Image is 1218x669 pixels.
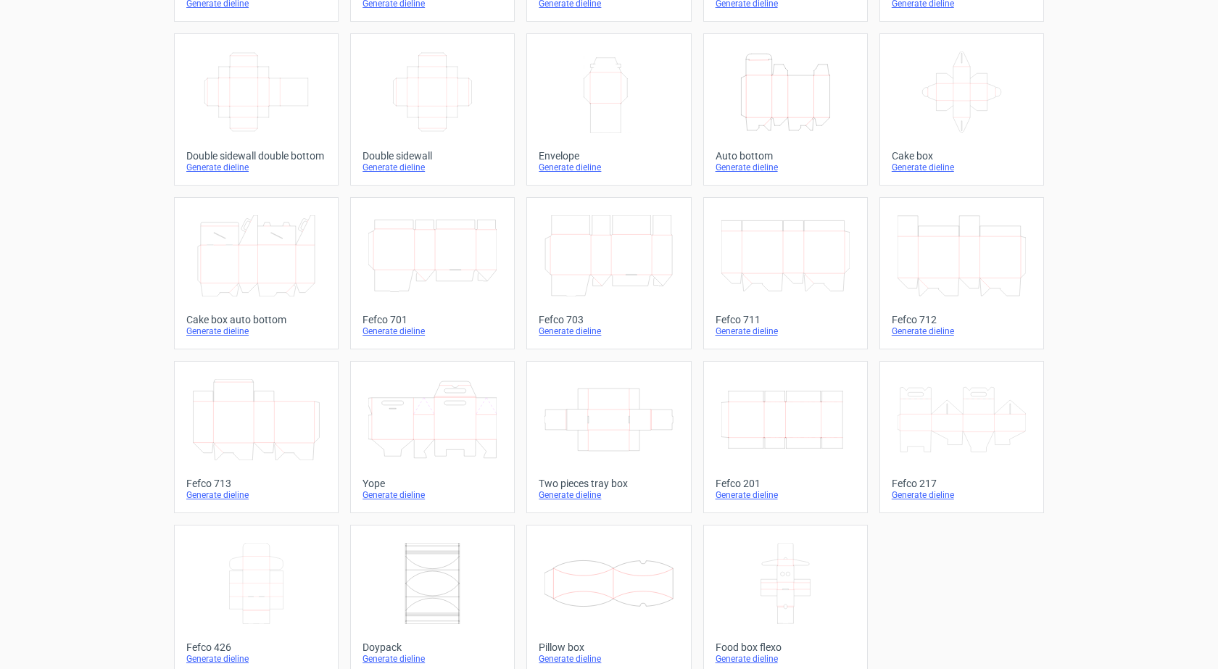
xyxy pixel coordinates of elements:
[362,489,502,501] div: Generate dieline
[526,197,691,349] a: Fefco 703Generate dieline
[186,478,326,489] div: Fefco 713
[174,33,339,186] a: Double sidewall double bottomGenerate dieline
[350,33,515,186] a: Double sidewallGenerate dieline
[362,641,502,653] div: Doypack
[716,478,855,489] div: Fefco 201
[879,33,1044,186] a: Cake boxGenerate dieline
[703,33,868,186] a: Auto bottomGenerate dieline
[703,197,868,349] a: Fefco 711Generate dieline
[716,162,855,173] div: Generate dieline
[362,478,502,489] div: Yope
[350,197,515,349] a: Fefco 701Generate dieline
[879,361,1044,513] a: Fefco 217Generate dieline
[539,478,679,489] div: Two pieces tray box
[362,150,502,162] div: Double sidewall
[526,361,691,513] a: Two pieces tray boxGenerate dieline
[362,162,502,173] div: Generate dieline
[539,150,679,162] div: Envelope
[350,361,515,513] a: YopeGenerate dieline
[186,489,326,501] div: Generate dieline
[362,325,502,337] div: Generate dieline
[716,653,855,665] div: Generate dieline
[186,150,326,162] div: Double sidewall double bottom
[174,197,339,349] a: Cake box auto bottomGenerate dieline
[892,150,1032,162] div: Cake box
[186,641,326,653] div: Fefco 426
[539,653,679,665] div: Generate dieline
[892,489,1032,501] div: Generate dieline
[186,162,326,173] div: Generate dieline
[539,314,679,325] div: Fefco 703
[716,325,855,337] div: Generate dieline
[174,361,339,513] a: Fefco 713Generate dieline
[539,641,679,653] div: Pillow box
[716,150,855,162] div: Auto bottom
[879,197,1044,349] a: Fefco 712Generate dieline
[186,325,326,337] div: Generate dieline
[716,641,855,653] div: Food box flexo
[892,325,1032,337] div: Generate dieline
[362,314,502,325] div: Fefco 701
[892,314,1032,325] div: Fefco 712
[539,162,679,173] div: Generate dieline
[703,361,868,513] a: Fefco 201Generate dieline
[892,162,1032,173] div: Generate dieline
[716,489,855,501] div: Generate dieline
[539,325,679,337] div: Generate dieline
[539,489,679,501] div: Generate dieline
[186,653,326,665] div: Generate dieline
[186,314,326,325] div: Cake box auto bottom
[362,653,502,665] div: Generate dieline
[892,478,1032,489] div: Fefco 217
[716,314,855,325] div: Fefco 711
[526,33,691,186] a: EnvelopeGenerate dieline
